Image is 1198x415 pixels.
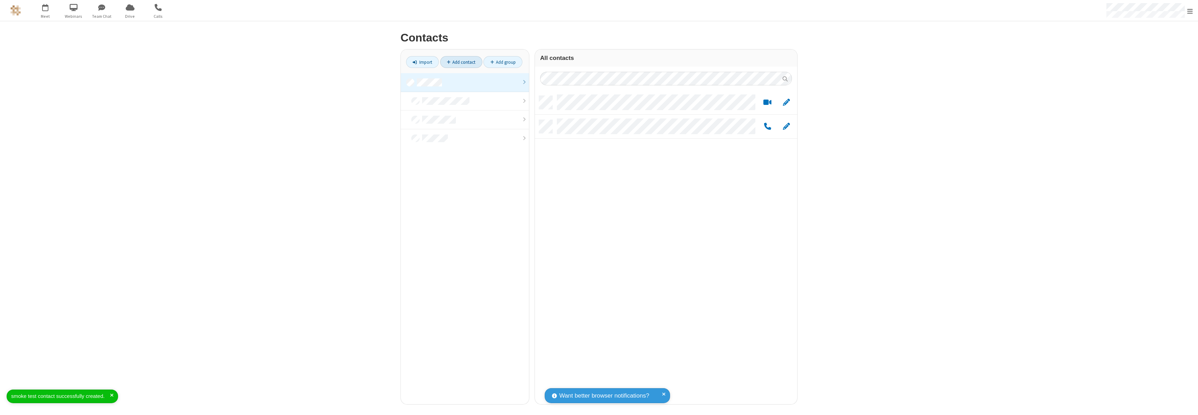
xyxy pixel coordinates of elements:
button: Start a video meeting [761,98,774,107]
button: Edit [779,98,793,107]
button: Call by phone [761,122,774,131]
button: Edit [779,122,793,131]
div: smoke test contact successfully created. [11,392,110,400]
a: Add contact [440,56,482,68]
span: Want better browser notifications? [559,391,649,400]
span: Drive [117,13,143,20]
span: Team Chat [89,13,115,20]
h3: All contacts [540,55,792,61]
div: grid [535,91,797,404]
img: QA Selenium DO NOT DELETE OR CHANGE [10,5,21,16]
iframe: Chat [1181,397,1193,410]
span: Meet [32,13,59,20]
a: Import [406,56,439,68]
a: Add group [483,56,522,68]
span: Webinars [61,13,87,20]
h2: Contacts [400,32,798,44]
span: Calls [145,13,171,20]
